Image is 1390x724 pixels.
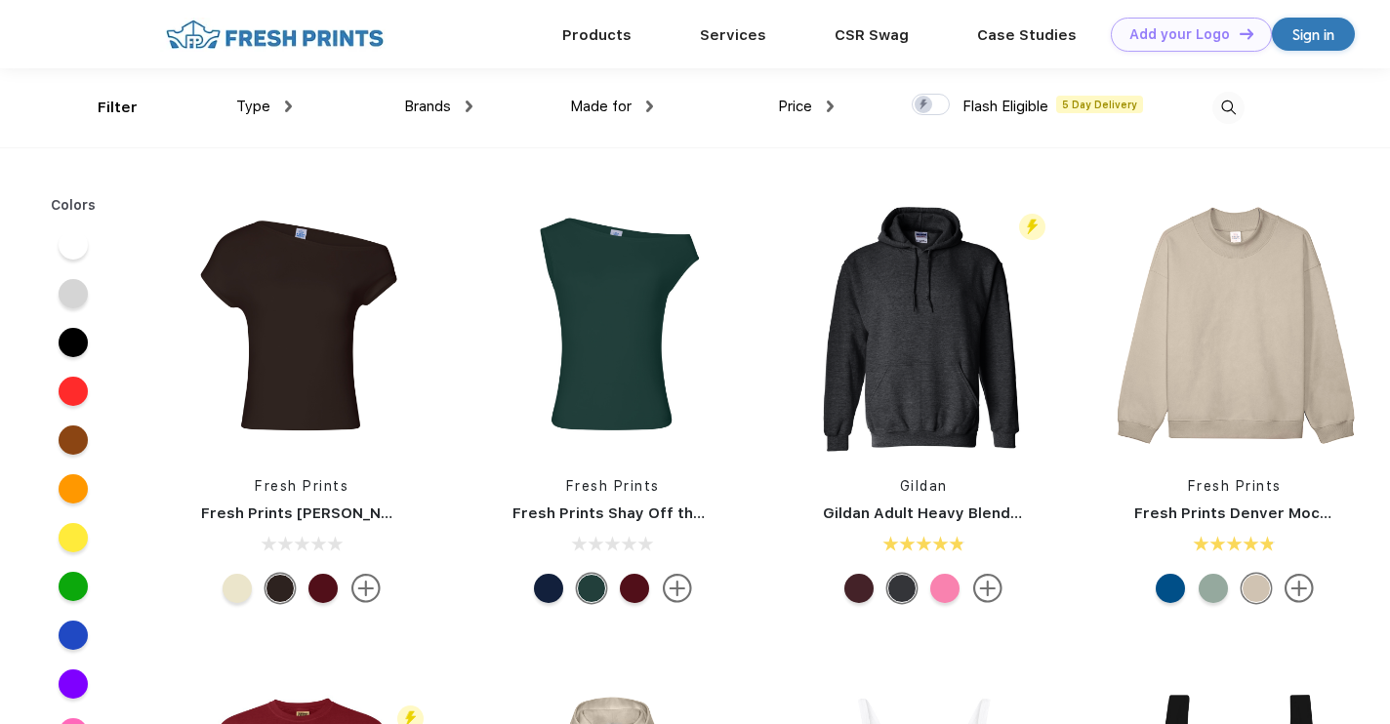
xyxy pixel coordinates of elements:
[98,97,138,119] div: Filter
[404,98,451,115] span: Brands
[172,197,431,457] img: func=resize&h=266
[973,574,1002,603] img: more.svg
[1285,574,1314,603] img: more.svg
[285,101,292,112] img: dropdown.png
[778,98,812,115] span: Price
[823,504,1249,522] a: Gildan Adult Heavy Blend 8 Oz. 50/50 Hooded Sweatshirt
[962,98,1048,115] span: Flash Eligible
[570,98,632,115] span: Made for
[512,504,813,522] a: Fresh Prints Shay Off the Shoulder Tank
[1199,574,1228,603] div: Sage Green
[700,26,766,44] a: Services
[466,101,472,112] img: dropdown.png
[646,101,653,112] img: dropdown.png
[566,478,660,494] a: Fresh Prints
[483,197,743,457] img: func=resize&h=266
[351,574,381,603] img: more.svg
[835,26,909,44] a: CSR Swag
[827,101,834,112] img: dropdown.png
[663,574,692,603] img: more.svg
[1019,214,1045,240] img: flash_active_toggle.svg
[577,574,606,603] div: Green
[266,574,295,603] div: Brown
[887,574,917,603] div: Dark Heather
[900,478,948,494] a: Gildan
[534,574,563,603] div: Navy
[1156,574,1185,603] div: Royal Blue
[1242,574,1271,603] div: Sand
[201,504,581,522] a: Fresh Prints [PERSON_NAME] Off the Shoulder Top
[223,574,252,603] div: Yellow
[308,574,338,603] div: Burgundy
[160,18,389,52] img: fo%20logo%202.webp
[1240,28,1253,39] img: DT
[1056,96,1143,113] span: 5 Day Delivery
[36,195,111,216] div: Colors
[1272,18,1355,51] a: Sign in
[1292,23,1334,46] div: Sign in
[255,478,348,494] a: Fresh Prints
[236,98,270,115] span: Type
[1212,92,1245,124] img: desktop_search.svg
[844,574,874,603] div: Ht Sp Drk Maroon
[930,574,960,603] div: Azalea
[1188,478,1282,494] a: Fresh Prints
[562,26,632,44] a: Products
[794,197,1053,457] img: func=resize&h=266
[1129,26,1230,43] div: Add your Logo
[620,574,649,603] div: Burgundy
[1105,197,1365,457] img: func=resize&h=266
